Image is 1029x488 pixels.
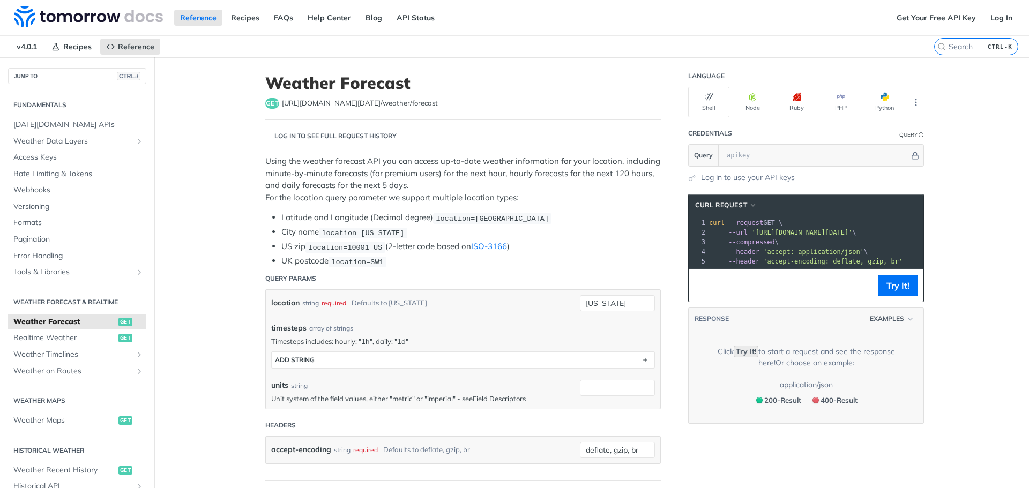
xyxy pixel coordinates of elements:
span: [DATE][DOMAIN_NAME] APIs [13,119,144,130]
div: 3 [689,237,707,247]
button: More Languages [908,94,924,110]
span: Weather Recent History [13,465,116,476]
span: v4.0.1 [11,39,43,55]
a: Rate Limiting & Tokens [8,166,146,182]
label: units [271,380,288,391]
span: Weather Data Layers [13,136,132,147]
input: apikey [721,145,909,166]
svg: Search [937,42,946,51]
img: Tomorrow.io Weather API Docs [14,6,163,27]
p: Using the weather forecast API you can access up-to-date weather information for your location, i... [265,155,661,204]
span: location=SW1 [331,258,383,266]
li: US zip (2-letter code based on ) [281,241,661,253]
h2: Fundamentals [8,100,146,110]
button: Show subpages for Weather on Routes [135,367,144,376]
a: Versioning [8,199,146,215]
span: 200 [756,397,763,403]
button: Show subpages for Tools & Libraries [135,268,144,276]
button: RESPONSE [694,313,729,324]
span: 'accept: application/json' [763,248,864,256]
a: Realtime Weatherget [8,330,146,346]
button: Python [864,87,905,117]
div: string [334,442,351,457]
span: Examples [870,314,904,324]
span: get [118,416,132,425]
span: 400 - Result [821,396,857,404]
a: Reference [174,10,222,26]
span: \ [709,229,856,236]
li: UK postcode [281,255,661,267]
span: --header [728,258,759,265]
a: Field Descriptors [473,394,526,403]
code: Try It! [734,346,758,357]
button: Show subpages for Weather Timelines [135,350,144,359]
span: Rate Limiting & Tokens [13,169,144,179]
span: 'accept-encoding: deflate, gzip, br' [763,258,903,265]
a: Log in to use your API keys [701,172,795,183]
h2: Historical Weather [8,446,146,455]
div: required [322,295,346,311]
button: Query [689,145,719,166]
span: Error Handling [13,251,144,261]
h1: Weather Forecast [265,73,661,93]
span: Realtime Weather [13,333,116,343]
div: Defaults to deflate, gzip, br [383,442,470,457]
li: Latitude and Longitude (Decimal degree) [281,212,661,224]
span: Formats [13,217,144,228]
a: Weather Forecastget [8,314,146,330]
button: Show subpages for Weather Data Layers [135,137,144,146]
span: Recipes [63,42,92,51]
li: City name [281,226,661,238]
div: Defaults to [US_STATE] [352,295,427,311]
span: Access Keys [13,152,144,163]
span: get [118,466,132,475]
span: Query [694,151,713,160]
div: 4 [689,247,707,257]
a: Weather on RoutesShow subpages for Weather on Routes [8,363,146,379]
div: string [291,381,308,391]
a: Weather Recent Historyget [8,462,146,478]
a: FAQs [268,10,299,26]
div: 5 [689,257,707,266]
a: Blog [360,10,388,26]
span: get [265,98,279,109]
label: location [271,295,300,311]
a: Access Keys [8,149,146,166]
button: Copy to clipboard [694,277,709,294]
a: [DATE][DOMAIN_NAME] APIs [8,117,146,133]
span: '[URL][DOMAIN_NAME][DATE]' [751,229,852,236]
p: Timesteps includes: hourly: "1h", daily: "1d" [271,336,655,346]
a: Webhooks [8,182,146,198]
span: Pagination [13,234,144,245]
div: Query [899,131,918,139]
span: cURL Request [695,200,747,210]
span: 200 - Result [764,396,801,404]
span: Webhooks [13,185,144,196]
div: array of strings [309,324,353,333]
a: Error Handling [8,248,146,264]
h2: Weather Forecast & realtime [8,297,146,307]
a: API Status [391,10,441,26]
button: PHP [820,87,861,117]
button: Shell [688,87,729,117]
a: Weather Data LayersShow subpages for Weather Data Layers [8,133,146,149]
div: 2 [689,228,707,237]
span: \ [709,238,779,246]
div: ADD string [275,356,315,364]
kbd: CTRL-K [985,41,1015,52]
button: Hide [909,150,921,161]
h2: Weather Maps [8,396,146,406]
div: Click to start a request and see the response here! Or choose an example: [705,346,907,369]
div: Log in to see full request history [265,131,397,141]
button: Try It! [878,275,918,296]
span: CTRL-/ [117,72,140,80]
a: Recipes [46,39,98,55]
a: Log In [985,10,1018,26]
a: Tools & LibrariesShow subpages for Tools & Libraries [8,264,146,280]
span: 400 [812,397,819,403]
span: location=[US_STATE] [322,229,404,237]
svg: More ellipsis [911,97,921,107]
a: Weather Mapsget [8,412,146,429]
span: Versioning [13,201,144,212]
div: application/json [780,379,833,391]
